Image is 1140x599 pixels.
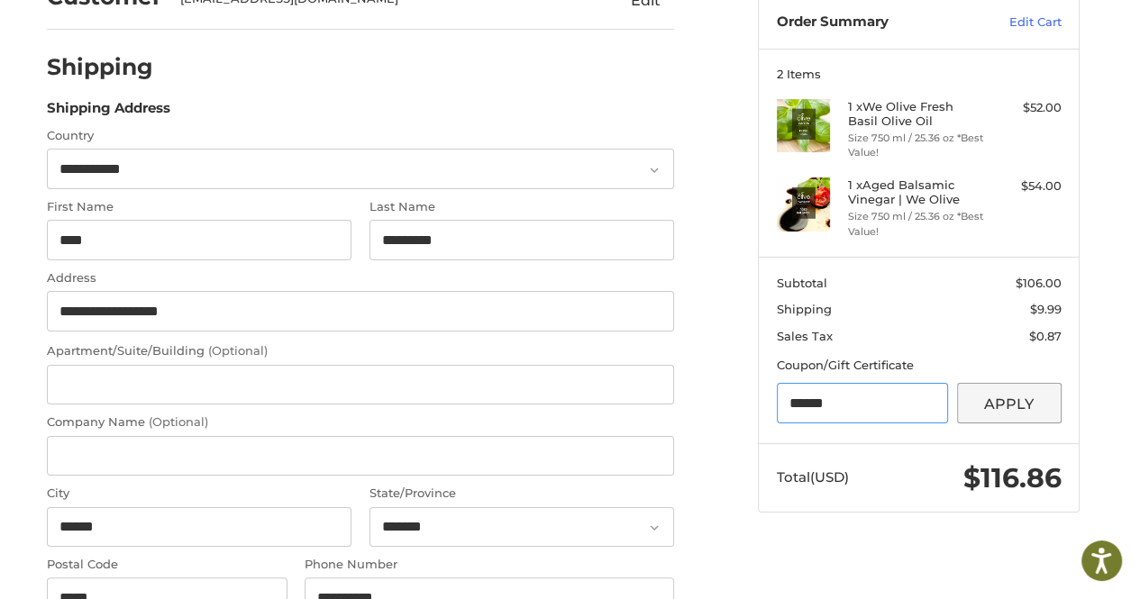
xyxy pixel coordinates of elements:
label: Apartment/Suite/Building [47,342,674,360]
legend: Shipping Address [47,98,170,127]
span: $106.00 [1016,276,1062,290]
span: $9.99 [1030,302,1062,316]
label: Address [47,269,674,287]
span: Total (USD) [777,468,849,486]
button: Apply [957,383,1062,423]
h2: Shipping [47,53,153,81]
li: Size 750 ml / 25.36 oz *Best Value! [848,131,986,160]
div: $54.00 [990,177,1062,195]
a: Edit Cart [971,14,1062,32]
button: Open LiveChat chat widget [207,23,229,45]
label: State/Province [369,485,674,503]
li: Size 750 ml / 25.36 oz *Best Value! [848,209,986,239]
small: (Optional) [208,343,268,358]
h4: 1 x Aged Balsamic Vinegar | We Olive [848,177,986,207]
label: Country [47,127,674,145]
label: Last Name [369,198,674,216]
label: Postal Code [47,556,287,574]
span: $0.87 [1029,329,1062,343]
span: $116.86 [963,461,1062,495]
input: Gift Certificate or Coupon Code [777,383,949,423]
label: Phone Number [305,556,674,574]
div: Coupon/Gift Certificate [777,357,1062,375]
h3: 2 Items [777,67,1062,81]
label: Company Name [47,413,674,431]
span: Sales Tax [777,329,833,343]
label: First Name [47,198,351,216]
small: (Optional) [149,414,208,429]
div: $52.00 [990,99,1062,117]
h3: Order Summary [777,14,971,32]
label: City [47,485,351,503]
span: Subtotal [777,276,827,290]
h4: 1 x We Olive Fresh Basil Olive Oil [848,99,986,129]
p: We're away right now. Please check back later! [25,27,204,41]
span: Shipping [777,302,832,316]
